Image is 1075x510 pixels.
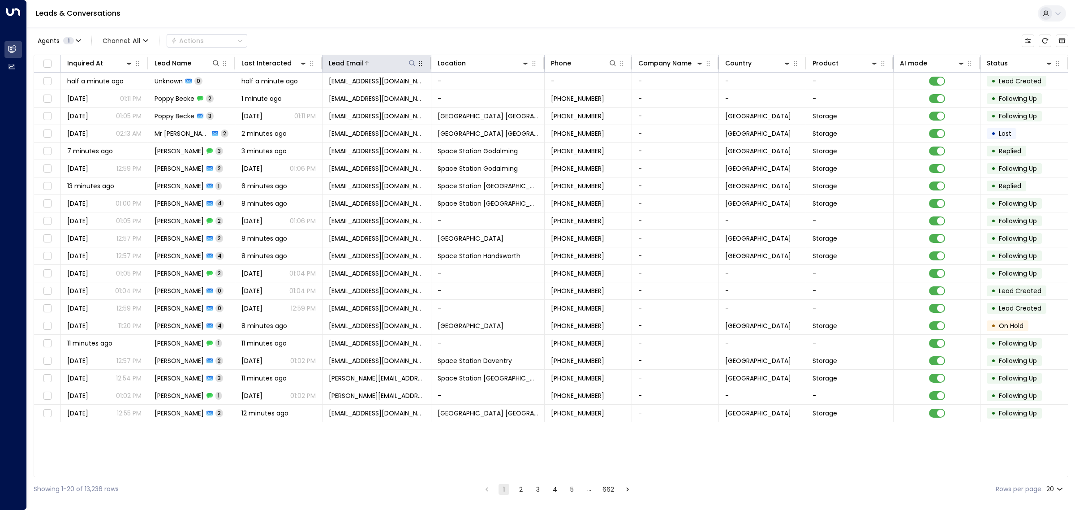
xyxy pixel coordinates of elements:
span: Trevor Wills [155,374,204,383]
span: +447961941394 [551,356,604,365]
span: 0 [215,287,224,294]
button: Go to page 2 [516,484,526,495]
div: Actions [171,37,204,45]
span: 2 [215,234,223,242]
td: - [632,177,719,194]
span: Karen Watson [155,182,204,190]
span: Space Station Godalming [438,164,518,173]
span: United Kingdom [725,164,791,173]
span: Lead Created [999,286,1041,295]
span: Sep 16, 2025 [67,112,88,121]
button: Actions [167,34,247,48]
span: Toggle select row [42,76,53,87]
span: Bob Small [155,356,204,365]
td: - [719,335,806,352]
button: Go to page 3 [533,484,543,495]
span: Toggle select all [42,58,53,69]
td: - [431,300,545,317]
p: 01:04 PM [289,286,316,295]
span: Sep 15, 2025 [67,269,88,278]
span: 8 minutes ago [241,234,287,243]
span: Poppy Becke [155,94,194,103]
td: - [632,247,719,264]
button: Go to page 4 [550,484,560,495]
td: - [806,212,894,229]
span: Space Station Hall Green [438,234,503,243]
div: • [991,213,996,229]
div: • [991,196,996,211]
span: Toggle select row [42,93,53,104]
span: Space Station Handsworth [438,251,520,260]
label: Rows per page: [996,484,1043,494]
span: 11 minutes ago [241,339,287,348]
td: - [632,405,719,422]
span: trevorj.wills@yahoo.co.uk [329,374,425,383]
span: Toggle select row [42,303,53,314]
span: Following Up [999,94,1037,103]
a: Leads & Conversations [36,8,120,18]
span: Toggle select row [42,373,53,384]
td: - [431,282,545,299]
span: half a minute ago [241,77,298,86]
span: Toggle select row [42,163,53,174]
span: Sep 13, 2025 [241,304,262,313]
span: Channel: [99,35,152,47]
td: - [632,90,719,107]
td: - [632,265,719,282]
span: Yesterday [67,129,88,138]
p: 12:57 PM [116,356,142,365]
p: 01:05 PM [116,216,142,225]
span: Sep 13, 2025 [241,286,262,295]
td: - [806,265,894,282]
span: Toggle select row [42,181,53,192]
span: Sep 18, 2025 [67,94,88,103]
span: Justina Butkute [155,251,204,260]
div: • [991,301,996,316]
span: Sep 20, 2025 [67,164,88,173]
p: 01:02 PM [290,356,316,365]
button: Channel:All [99,35,152,47]
td: - [431,90,545,107]
span: chadsnaith307@gmail.com [329,216,425,225]
span: half a minute ago [67,77,124,86]
span: 6 minutes ago [241,182,287,190]
span: Nigel Collins [155,164,204,173]
span: On Hold [999,321,1023,330]
span: 4 [215,252,224,259]
span: United Kingdom [725,234,791,243]
td: - [632,73,719,90]
div: • [991,248,996,264]
span: Storage [813,199,837,208]
td: - [632,160,719,177]
td: - [806,90,894,107]
button: Go to next page [622,484,633,495]
span: 8 minutes ago [241,251,287,260]
span: 3 minutes ago [241,147,287,156]
div: Inquired At [67,58,133,69]
span: Space Station Shrewsbury [438,112,538,121]
span: Toggle select row [42,128,53,139]
div: Lead Name [155,58,191,69]
span: Poppy Becke [155,112,194,121]
span: +447852168273 [551,199,604,208]
span: +447923874281 [551,286,604,295]
span: Yesterday [241,164,262,173]
div: Country [725,58,791,69]
p: 01:06 PM [290,164,316,173]
div: • [991,353,996,368]
span: +447515447647 [551,164,604,173]
span: 1 [215,182,222,190]
span: Following Up [999,251,1037,260]
span: Mr BigBlackCunt In your mom [155,129,210,138]
div: • [991,266,996,281]
span: Toggle select row [42,268,53,279]
div: Last Interacted [241,58,292,69]
td: - [431,387,545,404]
p: 01:11 PM [294,112,316,121]
span: United Kingdom [725,199,791,208]
span: United Kingdom [725,182,791,190]
td: - [632,317,719,334]
span: beckykate@hotmail.com [329,182,425,190]
span: sueelwell@ymail.com [329,77,425,86]
td: - [632,230,719,247]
